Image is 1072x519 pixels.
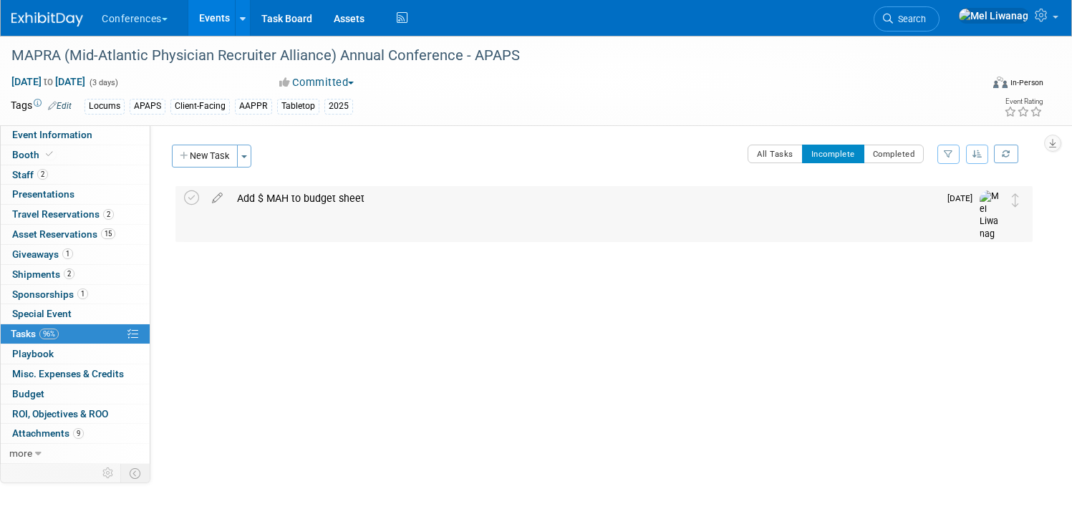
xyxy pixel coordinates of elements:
img: Mel Liwanag [958,8,1029,24]
span: Special Event [12,308,72,319]
span: to [42,76,55,87]
a: Budget [1,384,150,404]
span: Giveaways [12,248,73,260]
span: Travel Reservations [12,208,114,220]
span: Sponsorships [12,288,88,300]
span: 1 [62,248,73,259]
span: 15 [101,228,115,239]
a: Attachments9 [1,424,150,443]
span: Misc. Expenses & Credits [12,368,124,379]
div: Event Format [889,74,1043,96]
a: ROI, Objectives & ROO [1,404,150,424]
span: Presentations [12,188,74,200]
button: All Tasks [748,145,803,163]
span: ROI, Objectives & ROO [12,408,108,419]
td: Tags [11,98,72,115]
button: New Task [172,145,238,168]
a: Giveaways1 [1,245,150,264]
a: Sponsorships1 [1,285,150,304]
span: Attachments [12,427,84,439]
a: Asset Reservations15 [1,225,150,244]
a: Edit [48,101,72,111]
span: 9 [73,428,84,439]
button: Incomplete [802,145,864,163]
div: In-Person [1010,77,1043,88]
a: Misc. Expenses & Credits [1,364,150,384]
a: Shipments2 [1,265,150,284]
a: Travel Reservations2 [1,205,150,224]
a: Event Information [1,125,150,145]
span: Playbook [12,348,54,359]
a: Booth [1,145,150,165]
div: Event Rating [1004,98,1043,105]
div: AAPPR [235,99,272,114]
span: [DATE] [947,193,980,203]
span: 1 [77,288,88,299]
span: (3 days) [88,78,118,87]
i: Booth reservation complete [46,150,53,158]
span: 96% [39,329,59,339]
a: Presentations [1,185,150,204]
a: Staff2 [1,165,150,185]
span: Tasks [11,328,59,339]
div: Add $ MAH to budget sheet [230,186,939,210]
div: APAPS [130,99,165,114]
a: more [1,444,150,463]
button: Committed [274,75,359,90]
div: 2025 [324,99,353,114]
span: 2 [37,169,48,180]
span: [DATE] [DATE] [11,75,86,88]
div: Locums [84,99,125,114]
div: Client-Facing [170,99,230,114]
td: Personalize Event Tab Strip [96,464,121,482]
span: Shipments [12,268,74,280]
span: more [9,447,32,459]
a: Refresh [994,145,1018,163]
i: Move task [1012,193,1019,207]
button: Completed [864,145,924,163]
a: Tasks96% [1,324,150,344]
span: Budget [12,388,44,399]
span: Staff [12,169,48,180]
span: 2 [103,209,114,220]
span: Asset Reservations [12,228,115,240]
a: edit [205,192,230,205]
div: MAPRA (Mid-Atlantic Physician Recruiter Alliance) Annual Conference - APAPS [6,43,955,69]
td: Toggle Event Tabs [121,464,150,482]
span: Search [893,14,926,24]
img: Format-Inperson.png [993,77,1008,88]
a: Search [874,6,940,31]
a: Special Event [1,304,150,324]
span: 2 [64,268,74,279]
div: Tabletop [277,99,319,114]
img: ExhibitDay [11,12,83,26]
a: Playbook [1,344,150,364]
span: Booth [12,149,56,160]
img: Mel Liwanag [980,190,1001,241]
span: Event Information [12,129,92,140]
